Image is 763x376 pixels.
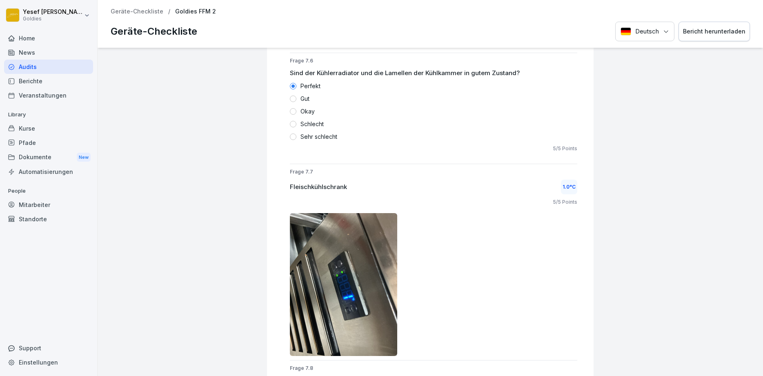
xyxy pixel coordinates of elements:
[621,27,631,36] img: Deutsch
[175,8,216,15] p: Goldies FFM 2
[300,82,320,90] p: Perfekt
[683,27,745,36] div: Bericht herunterladen
[4,31,93,45] a: Home
[561,180,577,194] div: 1.0 °C
[4,136,93,150] a: Pfade
[4,150,93,165] a: DokumenteNew
[553,145,577,152] p: 5 / 5 Points
[300,120,324,128] p: Schlecht
[615,22,674,42] button: Language
[553,198,577,206] p: 5 / 5 Points
[4,108,93,121] p: Library
[290,69,577,78] p: Sind der Kühlerradiator und die Lamellen der Kühlkammer in gutem Zustand?
[23,9,82,16] p: Yesef [PERSON_NAME]
[290,213,397,356] img: g9p97wh3n83g5qeht9ykpmew.png
[4,88,93,102] a: Veranstaltungen
[111,24,197,39] p: Geräte-Checkliste
[678,22,750,42] button: Bericht herunterladen
[290,57,577,65] p: Frage 7.6
[635,27,659,36] p: Deutsch
[290,365,577,372] p: Frage 7.8
[4,60,93,74] a: Audits
[300,107,315,116] p: Okay
[300,94,309,103] p: Gut
[111,8,163,15] a: Geräte-Checkliste
[4,45,93,60] a: News
[23,16,82,22] p: Goldies
[77,153,91,162] div: New
[290,182,347,192] p: Fleischkühlschrank
[4,150,93,165] div: Dokumente
[4,74,93,88] a: Berichte
[300,132,337,141] p: Sehr schlecht
[4,355,93,369] a: Einstellungen
[4,212,93,226] a: Standorte
[290,168,577,176] p: Frage 7.7
[4,198,93,212] a: Mitarbeiter
[4,341,93,355] div: Support
[4,121,93,136] a: Kurse
[4,185,93,198] p: People
[4,165,93,179] a: Automatisierungen
[168,8,170,15] p: /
